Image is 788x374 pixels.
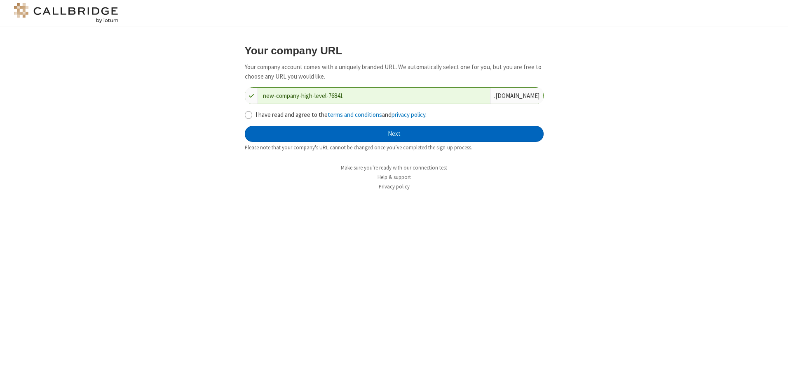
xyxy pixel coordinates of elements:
[341,164,447,171] a: Make sure you're ready with our connection test
[490,88,543,104] div: . [DOMAIN_NAME]
[245,144,544,151] div: Please note that your company's URL cannot be changed once you’ve completed the sign-up process.
[12,3,120,23] img: logo@2x.png
[245,126,544,142] button: Next
[258,88,490,104] input: Company URL
[378,174,411,181] a: Help & support
[328,111,382,118] a: terms and conditions
[256,110,544,120] label: I have read and agree to the and .
[245,63,544,81] p: Your company account comes with a uniquely branded URL. We automatically select one for you, but ...
[392,111,425,118] a: privacy policy
[245,45,544,56] h3: Your company URL
[379,183,410,190] a: Privacy policy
